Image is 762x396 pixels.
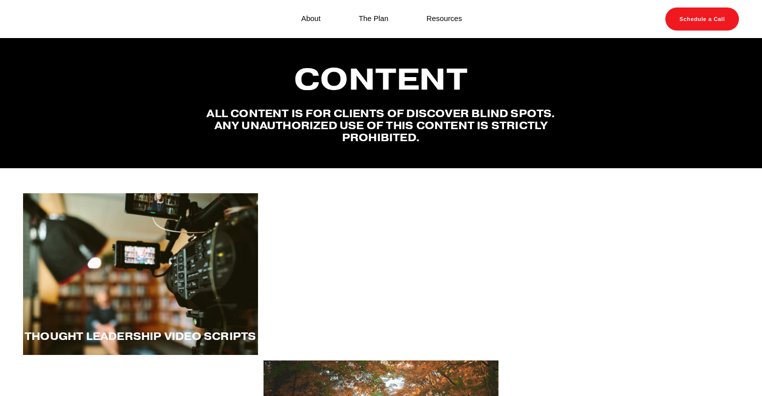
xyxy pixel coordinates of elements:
[581,330,662,343] span: Voice Overs
[426,13,462,26] a: Resources
[203,63,559,95] h2: Content
[359,13,388,26] a: The Plan
[25,330,257,343] span: Thought LEadership Video Scripts
[665,8,739,31] a: Schedule a Call
[325,330,437,343] span: One word blogs
[301,13,321,26] a: About
[23,8,87,31] img: Discover Blind Spots
[203,108,559,144] h4: All content is for Clients of Discover Blind spots. Any unauthorized use of this content is stric...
